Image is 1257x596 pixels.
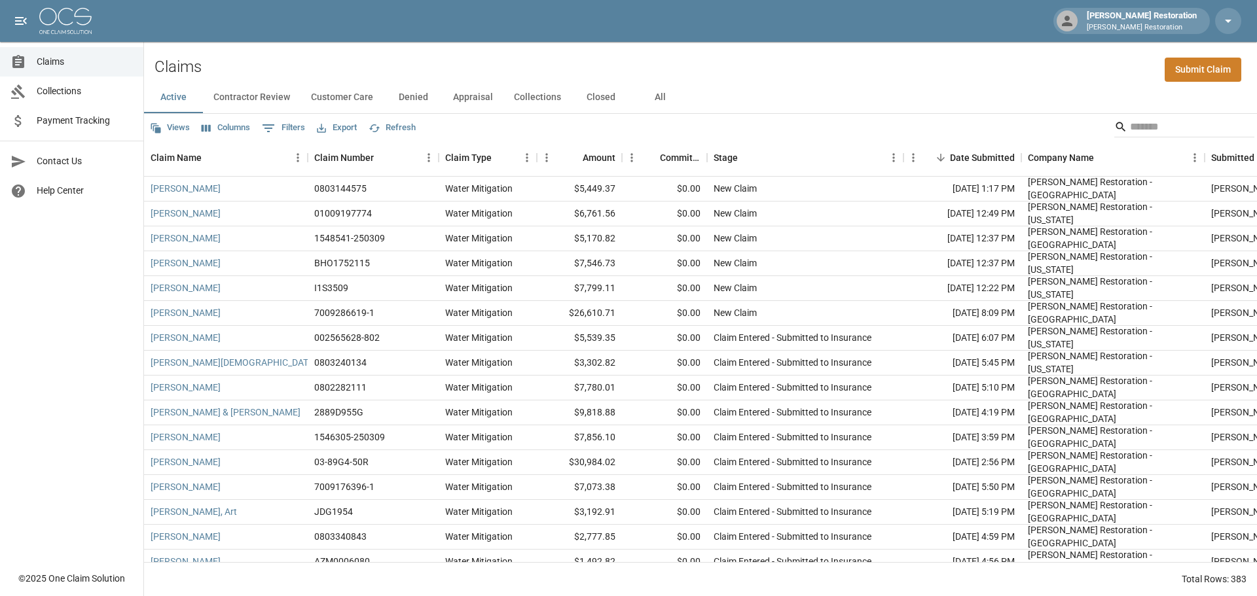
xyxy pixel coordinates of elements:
div: Claim Type [445,139,492,176]
button: Menu [622,148,642,167]
div: Water Mitigation [445,555,513,568]
div: Water Mitigation [445,331,513,344]
div: New Claim [714,232,757,245]
div: [DATE] 2:56 PM [903,450,1021,475]
div: [DATE] 5:45 PM [903,351,1021,376]
div: [DATE] 12:22 PM [903,276,1021,301]
div: 002565628-802 [314,331,380,344]
div: Bingham Restoration - Utah [1028,324,1198,351]
div: Bingham Restoration - Phoenix [1028,449,1198,475]
div: $0.00 [622,450,707,475]
div: Bingham Restoration - Phoenix [1028,523,1198,550]
div: $0.00 [622,351,707,376]
div: Stage [707,139,903,176]
div: $0.00 [622,276,707,301]
div: Bingham Restoration - Las Vegas [1028,374,1198,400]
div: $2,777.85 [537,525,622,550]
div: Claim Entered - Submitted to Insurance [714,406,871,419]
button: Sort [374,149,392,167]
div: $9,818.88 [537,400,622,425]
a: [PERSON_NAME] [151,480,221,493]
div: $5,170.82 [537,226,622,251]
button: Denied [384,82,443,113]
div: $0.00 [622,177,707,202]
div: Bingham Restoration - California [1028,200,1198,226]
div: New Claim [714,306,757,319]
p: [PERSON_NAME] Restoration [1087,22,1197,33]
div: [PERSON_NAME] Restoration [1082,9,1202,33]
div: $5,449.37 [537,177,622,202]
div: Bingham Restoration - Phoenix [1028,424,1198,450]
div: Claim Entered - Submitted to Insurance [714,356,871,369]
button: Menu [288,148,308,167]
button: Sort [492,149,510,167]
div: Claim Name [144,139,308,176]
div: [DATE] 5:50 PM [903,475,1021,500]
div: Claim Entered - Submitted to Insurance [714,505,871,518]
div: I1S3509 [314,281,348,294]
div: [DATE] 4:56 PM [903,550,1021,574]
a: [PERSON_NAME] [151,306,221,319]
a: [PERSON_NAME] [151,232,221,245]
div: AZM0006080 [314,555,370,568]
div: New Claim [714,281,757,294]
div: [DATE] 6:07 PM [903,326,1021,351]
a: [PERSON_NAME], Art [151,505,237,518]
div: Water Mitigation [445,256,513,270]
button: Collections [503,82,572,113]
button: Views [147,118,193,138]
button: Menu [517,148,537,167]
div: [DATE] 12:37 PM [903,226,1021,251]
div: 2889D955G [314,406,363,419]
a: [PERSON_NAME] [151,281,221,294]
div: Claim Name [151,139,202,176]
button: Sort [642,149,660,167]
button: Menu [903,148,923,167]
div: $30,984.02 [537,450,622,475]
span: Collections [37,84,133,98]
div: Company Name [1021,139,1205,176]
div: 01009197774 [314,207,372,220]
button: Menu [419,148,439,167]
div: 03-89G4-50R [314,455,369,468]
div: Water Mitigation [445,505,513,518]
div: Amount [583,139,615,176]
div: $0.00 [622,550,707,574]
div: [DATE] 4:59 PM [903,525,1021,550]
div: [DATE] 12:37 PM [903,251,1021,276]
div: Date Submitted [903,139,1021,176]
div: Bingham Restoration - California [1028,250,1198,276]
div: Claim Entered - Submitted to Insurance [714,455,871,468]
div: Search [1114,116,1254,140]
div: Claim Entered - Submitted to Insurance [714,381,871,394]
button: Select columns [198,118,253,138]
div: $0.00 [622,500,707,525]
a: [PERSON_NAME][DEMOGRAPHIC_DATA] & [PERSON_NAME] [151,356,396,369]
button: Menu [537,148,556,167]
div: 0803144575 [314,182,367,195]
a: [PERSON_NAME] [151,530,221,543]
div: $7,546.73 [537,251,622,276]
button: Menu [884,148,903,167]
div: $5,539.35 [537,326,622,351]
a: [PERSON_NAME] [151,182,221,195]
div: Bingham Restoration - Utah [1028,349,1198,376]
a: [PERSON_NAME] [151,331,221,344]
div: Water Mitigation [445,232,513,245]
div: New Claim [714,207,757,220]
div: $0.00 [622,475,707,500]
a: Submit Claim [1165,58,1241,82]
div: Water Mitigation [445,406,513,419]
div: [DATE] 1:17 PM [903,177,1021,202]
button: open drawer [8,8,34,34]
div: © 2025 One Claim Solution [18,572,125,585]
div: Date Submitted [950,139,1015,176]
span: Claims [37,55,133,69]
div: Water Mitigation [445,381,513,394]
div: BHO1752115 [314,256,370,270]
button: Export [314,118,360,138]
div: [DATE] 5:10 PM [903,376,1021,400]
div: Bingham Restoration - Tucson [1028,548,1198,574]
div: Company Name [1028,139,1094,176]
button: Refresh [365,118,419,138]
